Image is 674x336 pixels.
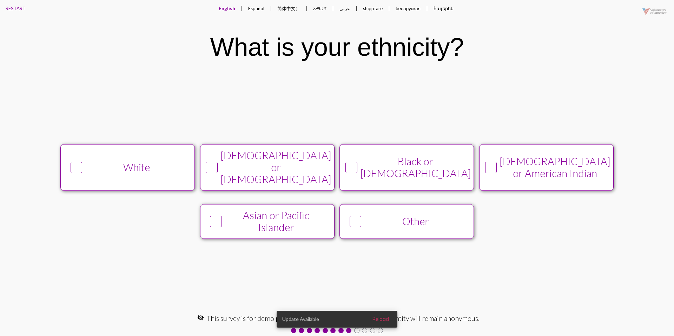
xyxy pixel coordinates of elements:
span: Reload [372,316,389,322]
div: Asian or Pacific Islander [225,209,328,233]
div: Black or [DEMOGRAPHIC_DATA] [360,155,471,179]
button: White [60,144,195,191]
div: [DEMOGRAPHIC_DATA] or [DEMOGRAPHIC_DATA] [220,149,331,185]
mat-icon: visibility_off [197,314,204,321]
div: [DEMOGRAPHIC_DATA] or American Indian [500,155,610,179]
button: [DEMOGRAPHIC_DATA] or American Indian [479,144,614,191]
button: Reload [367,313,395,325]
button: Asian or Pacific Islander [200,204,335,239]
div: What is your ethnicity? [210,33,464,61]
button: Other [339,204,474,239]
span: This survey is for demo purposes, we value your privacy, your identity will remain anonymous. [207,314,480,322]
span: Update Available [282,316,319,323]
div: Other [364,215,467,227]
div: White [85,161,188,173]
button: [DEMOGRAPHIC_DATA] or [DEMOGRAPHIC_DATA] [200,144,335,191]
img: VOAmerica-1920-logo-pos-alpha-20210513.png [637,2,672,21]
button: Black or [DEMOGRAPHIC_DATA] [339,144,474,191]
